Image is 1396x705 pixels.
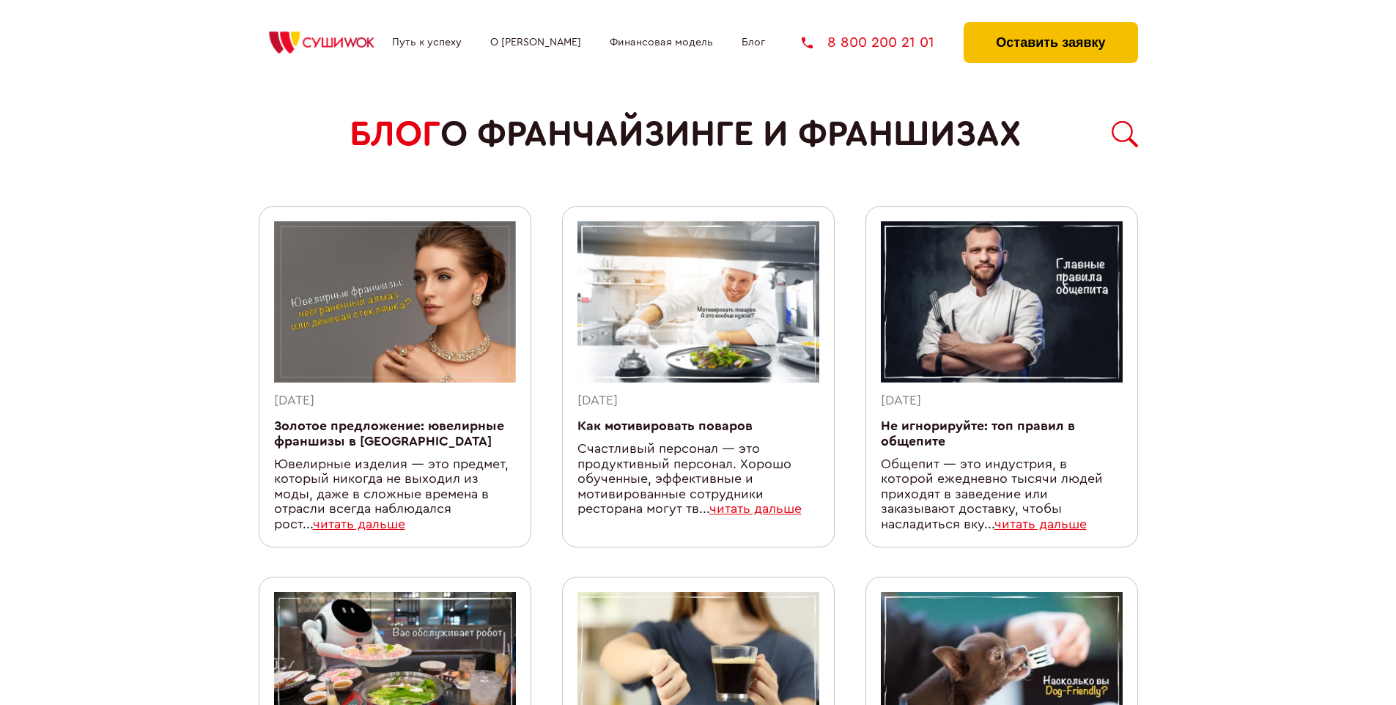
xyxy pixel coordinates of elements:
div: Ювелирные изделия — это предмет, который никогда не выходил из моды, даже в сложные времена в отр... [274,457,516,533]
a: Путь к успеху [392,37,462,48]
a: читать дальше [313,518,405,531]
a: Финансовая модель [610,37,713,48]
button: Оставить заявку [964,22,1137,63]
div: [DATE] [577,394,819,409]
a: Золотое предложение: ювелирные франшизы в [GEOGRAPHIC_DATA] [274,420,504,448]
a: читать дальше [994,518,1087,531]
span: БЛОГ [350,114,440,155]
a: 8 800 200 21 01 [802,35,934,50]
div: Счастливый персонал — это продуктивный персонал. Хорошо обученные, эффективные и мотивированные с... [577,442,819,517]
a: О [PERSON_NAME] [490,37,581,48]
a: читать дальше [709,503,802,515]
div: [DATE] [881,394,1123,409]
a: Как мотивировать поваров [577,420,753,432]
span: о франчайзинге и франшизах [440,114,1021,155]
span: 8 800 200 21 01 [827,35,934,50]
a: Не игнорируйте: топ правил в общепите [881,420,1075,448]
div: Общепит ― это индустрия, в которой ежедневно тысячи людей приходят в заведение или заказывают дос... [881,457,1123,533]
a: Блог [742,37,765,48]
div: [DATE] [274,394,516,409]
